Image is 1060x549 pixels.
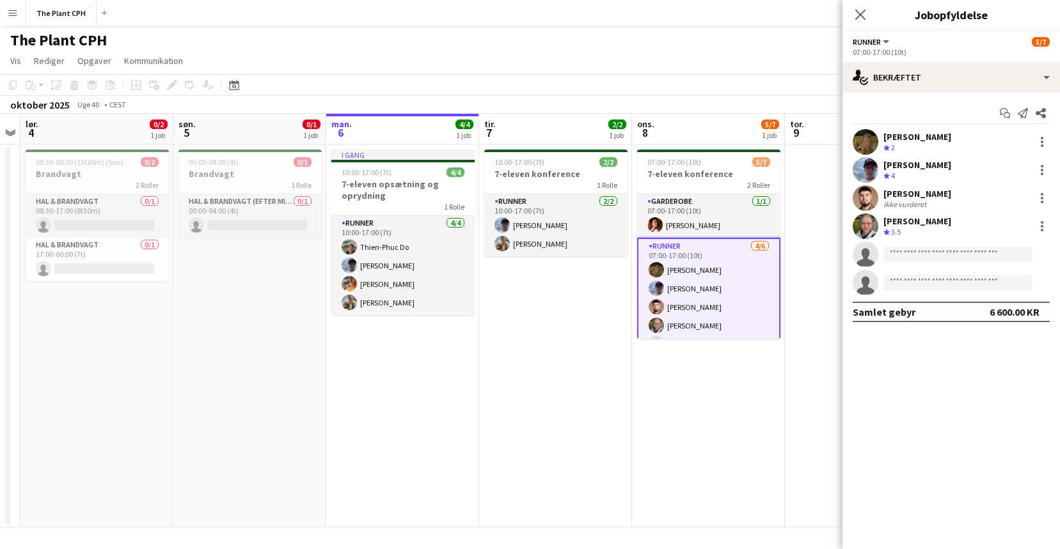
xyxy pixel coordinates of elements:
span: 07:00-17:00 (10t) [647,157,701,167]
div: Samlet gebyr [853,305,915,318]
span: 4 [891,171,895,180]
span: 4/4 [447,167,464,177]
span: 0/1 [303,120,320,129]
div: 1 job [609,130,626,140]
h3: Brandvagt [26,168,169,180]
app-job-card: I gang10:00-17:00 (7t)4/47-eleven opsætning og oprydning1 RolleRunner4/410:00-17:00 (7t)Thien-Phu... [331,150,475,315]
app-job-card: 08:30-00:00 (15t30m) (Sun)0/2Brandvagt2 RollerHal & brandvagt0/108:30-17:00 (8t30m) Hal & brandva... [26,150,169,281]
span: 4/4 [455,120,473,129]
span: 5 [177,125,196,140]
span: 0/2 [150,120,168,129]
app-job-card: 00:00-04:00 (4t)0/1Brandvagt1 RolleHal & brandvagt (efter midnat)0/100:00-04:00 (4t) [178,150,322,238]
div: 1 job [762,130,779,140]
span: 7 [482,125,496,140]
span: 5/7 [752,157,770,167]
h3: Brandvagt [178,168,322,180]
span: Rediger [34,55,65,66]
app-card-role: Runner4/607:00-17:00 (10t)[PERSON_NAME][PERSON_NAME][PERSON_NAME][PERSON_NAME] [637,238,780,376]
span: søn. [178,118,196,130]
app-card-role: Hal & brandvagt (efter midnat)0/100:00-04:00 (4t) [178,194,322,238]
span: 2 [891,143,895,152]
h3: Jobopfyldelse [842,6,1060,23]
span: Kommunikation [124,55,183,66]
span: 0/1 [294,157,312,167]
span: 3.5 [891,227,901,236]
span: 1 Rolle [444,202,464,212]
h3: 7-eleven opsætning og oprydning [331,178,475,201]
span: 4 [24,125,38,140]
span: 2/2 [599,157,617,167]
div: 1 job [150,130,167,140]
div: CEST [109,100,126,109]
app-card-role: Runner4/410:00-17:00 (7t)Thien-Phuc Do[PERSON_NAME][PERSON_NAME][PERSON_NAME] [331,216,475,315]
span: Vis [10,55,21,66]
a: Vis [5,52,26,69]
span: Opgaver [77,55,111,66]
div: [PERSON_NAME] [883,159,951,171]
span: tir. [484,118,496,130]
app-card-role: Hal & brandvagt0/108:30-17:00 (8t30m) [26,194,169,238]
button: The Plant CPH [26,1,97,26]
span: Runner [853,37,881,47]
span: man. [331,118,352,130]
div: I gang [331,150,475,160]
span: 2 Roller [747,180,770,190]
a: Rediger [29,52,70,69]
span: 10:00-17:00 (7t) [342,167,392,177]
div: oktober 2025 [10,98,70,111]
app-card-role: Runner2/210:00-17:00 (7t)[PERSON_NAME][PERSON_NAME] [484,194,628,256]
span: 00:00-04:00 (4t) [189,157,239,167]
span: 5/7 [1032,37,1050,47]
div: Bekræftet [842,62,1060,93]
a: Opgaver [72,52,116,69]
span: 2 Roller [136,180,159,190]
span: 9 [788,125,804,140]
h3: 7-eleven konference [637,168,780,180]
div: [PERSON_NAME] [883,215,951,227]
span: 1 Rolle [291,180,312,190]
span: 08:30-00:00 (15t30m) (Sun) [36,157,123,167]
span: 1 Rolle [597,180,617,190]
button: Runner [853,37,891,47]
div: 6 600.00 KR [990,305,1040,318]
span: 6 [329,125,352,140]
span: tor. [790,118,804,130]
app-card-role: Hal & brandvagt0/117:00-00:00 (7t) [26,238,169,281]
span: ons. [637,118,654,130]
a: Kommunikation [119,52,188,69]
div: 1 job [303,130,320,140]
div: 1 job [456,130,473,140]
div: Ikke vurderet [883,199,929,209]
app-card-role: Garderobe1/107:00-17:00 (10t)[PERSON_NAME] [637,194,780,238]
div: [PERSON_NAME] [883,188,951,199]
span: 5/7 [761,120,779,129]
div: 07:00-17:00 (10t) [853,47,1050,57]
app-job-card: 07:00-17:00 (10t)5/77-eleven konference2 RollerGarderobe1/107:00-17:00 (10t)[PERSON_NAME]Runner4/... [637,150,780,339]
span: 2/2 [608,120,626,129]
span: 0/2 [141,157,159,167]
app-job-card: 10:00-17:00 (7t)2/27-eleven konference1 RolleRunner2/210:00-17:00 (7t)[PERSON_NAME][PERSON_NAME] [484,150,628,256]
span: 8 [635,125,654,140]
span: 10:00-17:00 (7t) [494,157,544,167]
span: lør. [26,118,38,130]
h3: 7-eleven konference [484,168,628,180]
h1: The Plant CPH [10,31,107,50]
div: [PERSON_NAME] [883,131,951,143]
span: Uge 40 [72,100,104,109]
